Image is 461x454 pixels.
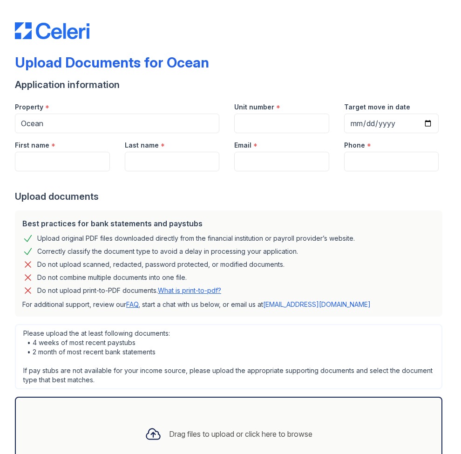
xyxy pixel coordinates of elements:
[15,102,43,112] label: Property
[125,141,159,150] label: Last name
[22,218,435,229] div: Best practices for bank statements and paystubs
[169,428,312,440] div: Drag files to upload or click here to browse
[126,300,138,308] a: FAQ
[22,300,435,309] p: For additional support, review our , start a chat with us below, or email us at
[15,54,209,71] div: Upload Documents for Ocean
[15,22,89,39] img: CE_Logo_Blue-a8612792a0a2168367f1c8372b55b34899dd931a85d93a1a3d3e32e68fde9ad4.png
[344,141,365,150] label: Phone
[37,246,298,257] div: Correctly classify the document type to avoid a delay in processing your application.
[37,286,221,295] p: Do not upload print-to-PDF documents.
[37,233,355,244] div: Upload original PDF files downloaded directly from the financial institution or payroll provider’...
[15,141,49,150] label: First name
[234,141,251,150] label: Email
[15,324,442,389] div: Please upload the at least following documents: • 4 weeks of most recent paystubs • 2 month of mo...
[344,102,410,112] label: Target move in date
[15,78,446,91] div: Application information
[263,300,371,308] a: [EMAIL_ADDRESS][DOMAIN_NAME]
[37,259,285,270] div: Do not upload scanned, redacted, password protected, or modified documents.
[158,286,221,294] a: What is print-to-pdf?
[234,102,274,112] label: Unit number
[37,272,187,283] div: Do not combine multiple documents into one file.
[15,190,446,203] div: Upload documents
